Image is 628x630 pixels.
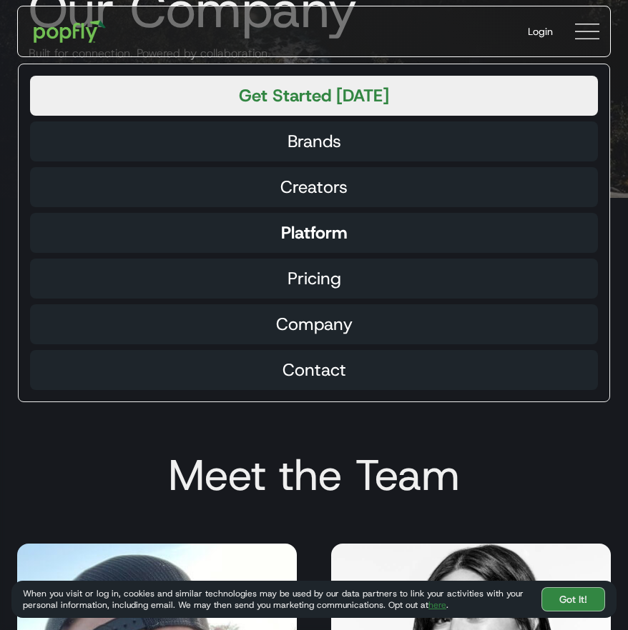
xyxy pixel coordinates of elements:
[516,13,564,50] a: Login
[30,121,598,161] a: Brands
[276,316,353,333] div: Company
[30,259,598,299] a: Pricing
[239,87,389,104] div: Get Started [DATE]
[23,588,530,611] div: When you visit or log in, cookies and similar technologies may be used by our data partners to li...
[288,270,341,287] div: Pricing
[528,24,553,39] div: Login
[288,133,341,150] div: Brands
[30,167,598,207] a: Creators
[283,361,346,379] div: Contact
[30,304,598,344] a: Company
[30,350,598,390] a: Contact
[30,213,598,253] a: Platform
[428,599,446,611] a: here
[24,10,116,53] a: home
[281,224,348,241] div: Platform
[17,246,611,336] h2: Popfly is the content platform purpose-built for adventure creators and brands. Spend less time m...
[30,76,598,116] a: Get Started [DATE]
[280,179,348,196] div: Creators
[541,587,605,611] a: Got It!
